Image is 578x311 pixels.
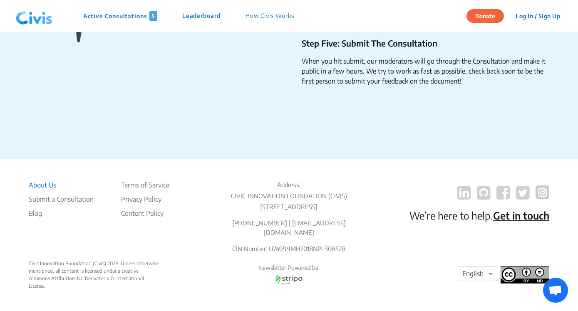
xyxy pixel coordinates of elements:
a: Get in touch [493,209,549,222]
li: Content Policy [121,208,169,218]
span: 5 [149,11,157,21]
p: Newsletter Powered by: [219,264,360,272]
li: Submit a Consultation [29,194,94,204]
div: Open chat [543,278,568,303]
p: [STREET_ADDRESS] [219,202,360,212]
p: [PHONE_NUMBER] | [EMAIL_ADDRESS][DOMAIN_NAME] [219,218,360,237]
p: We’re here to help. [409,208,549,223]
li: Terms of Service [121,180,169,190]
p: CIVIC INNOVATION FOUNDATION (CIVIS) [219,191,360,201]
a: Blog [29,208,94,218]
img: navlogo.png [12,4,56,29]
p: Active Consultations [83,11,157,21]
img: footer logo [501,266,549,284]
p: How Civis Works [246,11,294,21]
li: Privacy Policy [121,194,169,204]
p: Leaderboard [182,11,221,21]
li: When you hit submit, our moderators will go through the Consultation and make it public in a few ... [302,56,553,86]
button: Donate [466,9,504,23]
p: Address: [219,180,360,190]
img: stripo email logo [271,272,306,286]
p: Step Five: Submit The Consultation [302,37,553,49]
li: About Us [29,180,94,190]
p: CIN Number: U74999MH2018NPL308528 [219,244,360,254]
div: Civic Innovation Foundation (Civis) 2025. Unless otherwise mentioned, all content is licensed und... [29,260,160,290]
button: Log In / Sign Up [510,10,566,22]
a: Donate [466,11,510,20]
